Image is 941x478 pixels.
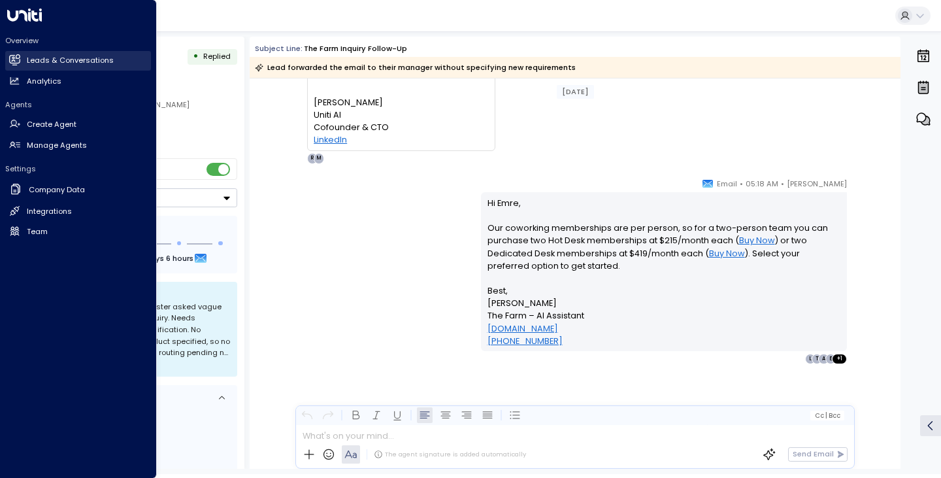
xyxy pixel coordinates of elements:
span: [PERSON_NAME] [787,177,847,190]
a: Buy Now [709,247,745,260]
a: Manage Agents [5,135,151,155]
h2: Team [27,226,48,237]
button: Undo [299,407,315,423]
span: Email [717,177,737,190]
button: Redo [320,407,336,423]
span: | [825,412,827,419]
span: Subject Line: [255,43,303,54]
img: 5_headshot.jpg [852,177,873,198]
span: Cc Bcc [815,412,840,419]
h2: Leads & Conversations [27,55,114,66]
h2: Analytics [27,76,61,87]
div: Next Follow Up: [51,251,229,265]
div: The agent signature is added automatically [374,450,526,459]
div: E [825,354,836,364]
h2: Settings [5,163,151,174]
div: The Farm Inquiry Follow-up [304,43,407,54]
p: [PERSON_NAME] The Farm – AI Assistant [487,297,841,347]
div: A [818,354,829,364]
h2: Create Agent [27,119,76,130]
a: [PHONE_NUMBER] [487,335,563,347]
h2: Manage Agents [27,140,87,151]
p: Best, [487,284,841,297]
font: [PERSON_NAME] [314,97,383,108]
span: 05:18 AM [746,177,778,190]
font: Cofounder & CTO [314,122,389,133]
div: [DATE] [557,85,594,99]
a: LinkedIn [314,133,347,146]
p: Hi Emre, Our coworking memberships are per person, so for a two-person team you can purchase two ... [487,197,841,284]
div: + 1 [832,354,847,364]
span: • [781,177,784,190]
font: Uniti AI [314,109,341,120]
span: In about 1 days 6 hours [106,251,193,265]
div: L [805,354,816,364]
div: T [812,354,822,364]
div: Follow Up Sequence [51,224,229,235]
div: M [314,153,324,163]
h2: Integrations [27,206,72,217]
a: Buy Now [739,234,775,247]
span: Replied [203,51,231,61]
div: • [193,47,199,66]
a: Leads & Conversations [5,51,151,71]
h2: Overview [5,35,151,46]
div: R [307,153,318,163]
a: Integrations [5,201,151,221]
a: Company Data [5,179,151,201]
a: Team [5,222,151,241]
span: • [740,177,743,190]
a: Create Agent [5,115,151,135]
a: Analytics [5,71,151,91]
div: Lead forwarded the email to their manager without specifying new requirements [255,61,576,74]
h2: Agents [5,99,151,110]
button: Cc|Bcc [810,411,844,420]
a: [DOMAIN_NAME] [487,322,558,335]
h2: Company Data [29,184,85,196]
